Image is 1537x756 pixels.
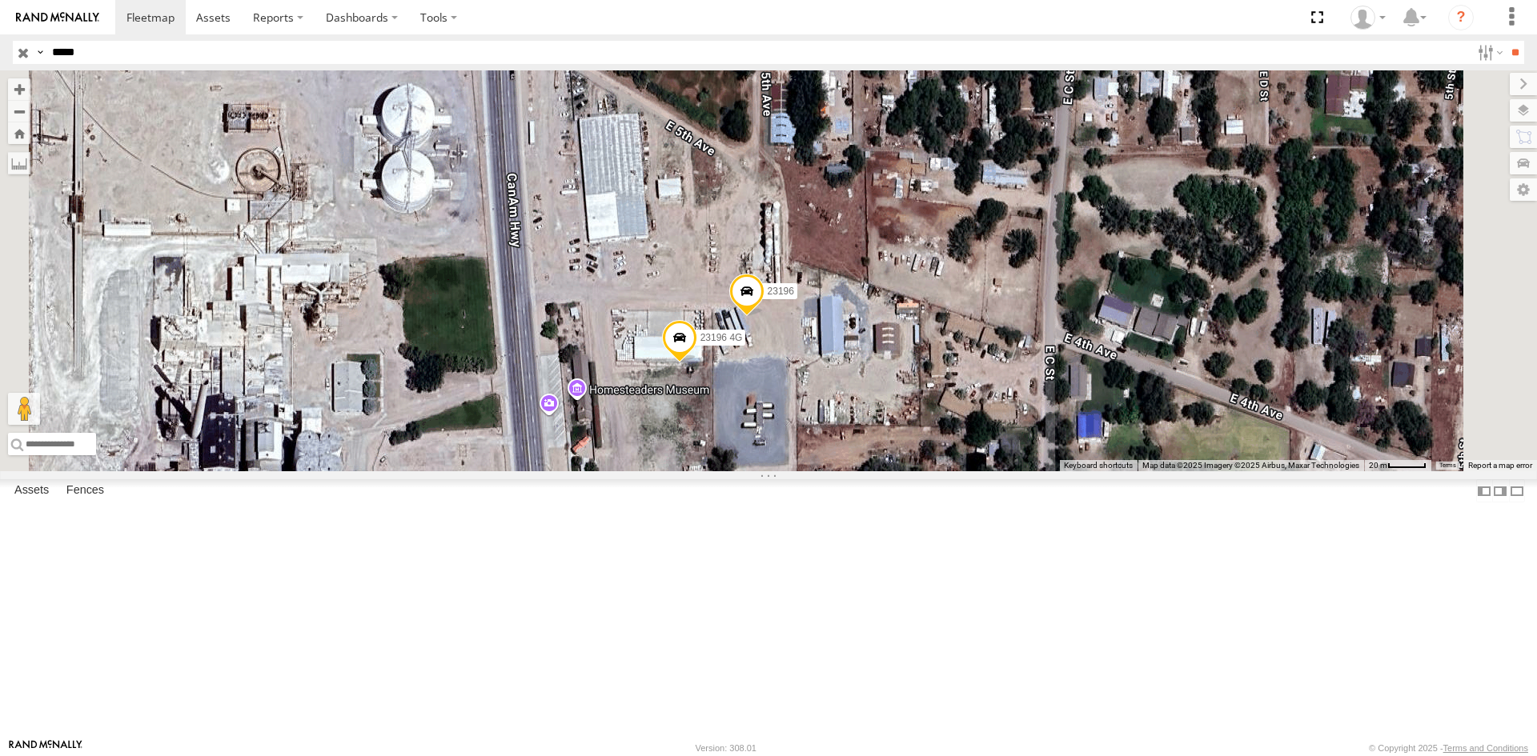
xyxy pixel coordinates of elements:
[1443,743,1528,753] a: Terms and Conditions
[1345,6,1391,30] div: Andres Calderon
[8,152,30,174] label: Measure
[1476,479,1492,502] label: Dock Summary Table to the Left
[1509,479,1525,502] label: Hide Summary Table
[8,122,30,144] button: Zoom Home
[6,480,57,502] label: Assets
[8,78,30,100] button: Zoom in
[1369,743,1528,753] div: © Copyright 2025 -
[1142,461,1359,470] span: Map data ©2025 Imagery ©2025 Airbus, Maxar Technologies
[1369,461,1387,470] span: 20 m
[9,740,82,756] a: Visit our Website
[1471,41,1506,64] label: Search Filter Options
[1064,460,1133,471] button: Keyboard shortcuts
[1510,178,1537,201] label: Map Settings
[696,743,756,753] div: Version: 308.01
[8,393,40,425] button: Drag Pegman onto the map to open Street View
[1448,5,1474,30] i: ?
[8,100,30,122] button: Zoom out
[34,41,46,64] label: Search Query
[1439,462,1456,469] a: Terms (opens in new tab)
[768,286,794,297] span: 23196
[58,480,112,502] label: Fences
[1468,461,1532,470] a: Report a map error
[1492,479,1508,502] label: Dock Summary Table to the Right
[16,12,99,23] img: rand-logo.svg
[700,331,743,342] span: 23196 4G
[1364,460,1431,471] button: Map Scale: 20 m per 45 pixels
